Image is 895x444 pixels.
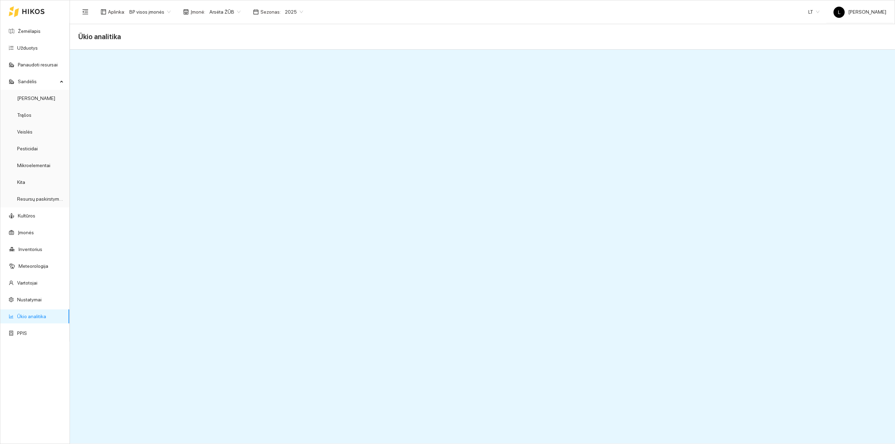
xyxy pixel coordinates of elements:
[183,9,189,15] span: shop
[82,9,88,15] span: menu-fold
[17,163,50,168] a: Mikroelementai
[18,74,58,88] span: Sandėlis
[253,9,259,15] span: calendar
[101,9,106,15] span: layout
[17,196,64,202] a: Resursų paskirstymas
[78,5,92,19] button: menu-fold
[17,146,38,151] a: Pesticidai
[108,8,125,16] span: Aplinka :
[17,297,42,302] a: Nustatymai
[17,314,46,319] a: Ūkio analitika
[129,7,171,17] span: BP visos įmonės
[19,263,48,269] a: Meteorologija
[191,8,205,16] span: Įmonė :
[808,7,819,17] span: LT
[18,62,58,67] a: Panaudoti resursai
[17,112,31,118] a: Trąšos
[17,330,27,336] a: PPIS
[18,28,41,34] a: Žemėlapis
[17,280,37,286] a: Vartotojai
[285,7,303,17] span: 2025
[260,8,281,16] span: Sezonas :
[209,7,241,17] span: Arsėta ŽŪB
[833,9,886,15] span: [PERSON_NAME]
[18,213,35,219] a: Kultūros
[19,246,42,252] a: Inventorius
[78,31,121,42] span: Ūkio analitika
[17,179,25,185] a: Kita
[17,129,33,135] a: Veislės
[18,230,34,235] a: Įmonės
[17,45,38,51] a: Užduotys
[838,7,840,18] span: L
[17,95,55,101] a: [PERSON_NAME]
